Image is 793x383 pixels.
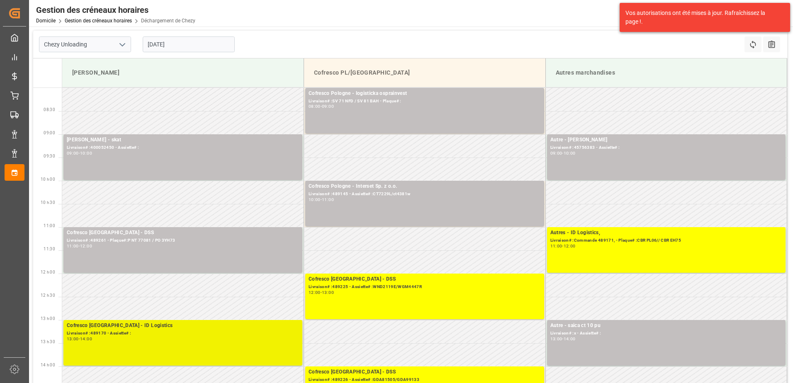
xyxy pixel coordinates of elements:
div: - [79,244,80,248]
div: 11:00 [550,244,562,248]
div: Gestion des créneaux horaires [36,4,195,16]
div: Cofresco [GEOGRAPHIC_DATA] - ID Logistics [67,322,299,330]
div: Cofresco [GEOGRAPHIC_DATA] - DSS [309,368,541,376]
div: - [562,244,563,248]
div: Livraison# :489261 - Plaque#:P NT 77081 / PO 3YH73 [67,237,299,244]
div: Livraison# :45756383 - Assiette# : [550,144,783,151]
span: 14 h 00 [41,363,55,367]
div: [PERSON_NAME] - skat [67,136,299,144]
div: Cofresco PL/[GEOGRAPHIC_DATA] [311,65,539,80]
span: 10 h 00 [41,177,55,182]
div: - [321,198,322,201]
div: 11:00 [322,198,334,201]
div: Cofresco Pologne - logisticka osprainvest [309,90,541,98]
div: - [79,151,80,155]
div: 14:00 [80,337,92,341]
input: JJ-MM-AAAA [143,36,235,52]
div: 10:00 [564,151,576,155]
div: Livraison# :489145 - Assiette# :CT7229L/ct4381w [309,191,541,198]
span: 09:30 [44,154,55,158]
div: 12:00 [564,244,576,248]
div: Livraison# :400052450 - Assiette# : [67,144,299,151]
a: Domicile [36,18,56,24]
div: 08:00 [309,104,321,108]
div: Cofresco [GEOGRAPHIC_DATA] - DSS [67,229,299,237]
div: 13:00 [322,291,334,294]
span: 10 h 30 [41,200,55,205]
div: 11:00 [67,244,79,248]
div: Livraison# :x - Assiette# : [550,330,783,337]
div: 13:00 [67,337,79,341]
div: Livraison# :Commande 489171, - Plaque# :CBR PL06// CBR EH75 [550,237,783,244]
div: 09:00 [550,151,562,155]
div: [PERSON_NAME] [69,65,297,80]
div: 10:00 [309,198,321,201]
div: 12:00 [80,244,92,248]
div: Livraison# :489225 - Assiette# :WND2119E/WGM4447R [309,284,541,291]
div: Autres marchandises [552,65,781,80]
div: Cofresco [GEOGRAPHIC_DATA] - DSS [309,275,541,284]
span: 08:30 [44,107,55,112]
div: Cofresco Pologne - Interset Sp. z o.o. [309,182,541,191]
span: 13 h 00 [41,316,55,321]
div: Vos autorisations ont été mises à jour. Rafraîchissez la page !. [625,9,778,26]
div: Autre - saica ct 10 pu [550,322,783,330]
div: Autre - [PERSON_NAME] [550,136,783,144]
div: Livraison# :489170 - Assiette# : [67,330,299,337]
div: 09:00 [322,104,334,108]
button: Ouvrir le menu [116,38,128,51]
span: 12 h 00 [41,270,55,274]
div: 14:00 [564,337,576,341]
div: 09:00 [67,151,79,155]
div: 12:00 [309,291,321,294]
div: 13:00 [550,337,562,341]
span: 12 h 30 [41,293,55,298]
span: 09:00 [44,131,55,135]
div: Autres - ID Logistics, [550,229,783,237]
input: Type à rechercher/sélectionner [39,36,131,52]
span: 13 h 30 [41,339,55,344]
div: - [79,337,80,341]
span: 11:00 [44,223,55,228]
span: 11:30 [44,247,55,251]
div: - [321,291,322,294]
div: - [562,337,563,341]
div: Livraison# :SV 71 NFD / SV 81 BAH - Plaque# : [309,98,541,105]
a: Gestion des créneaux horaires [65,18,132,24]
div: 10:00 [80,151,92,155]
div: - [562,151,563,155]
div: - [321,104,322,108]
